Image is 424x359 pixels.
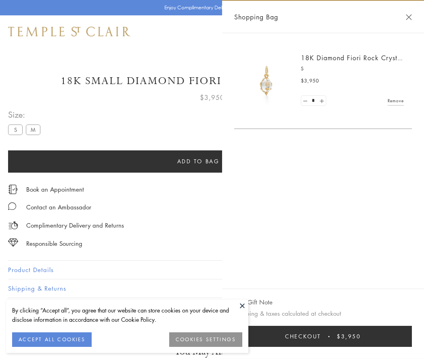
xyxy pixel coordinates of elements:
[8,298,416,316] button: Gifting
[26,185,84,194] a: Book an Appointment
[234,12,278,22] span: Shopping Bag
[234,308,412,319] p: Shipping & taxes calculated at checkout
[26,239,82,249] div: Responsible Sourcing
[285,332,321,341] span: Checkout
[317,96,325,106] a: Set quantity to 2
[406,14,412,20] button: Close Shopping Bag
[8,27,130,36] img: Temple St. Clair
[8,125,23,135] label: S
[26,125,40,135] label: M
[169,332,242,347] button: COOKIES SETTINGS
[177,157,220,166] span: Add to bag
[8,220,18,230] img: icon_delivery.svg
[8,150,388,173] button: Add to bag
[337,332,361,341] span: $3,950
[8,261,416,279] button: Product Details
[8,108,44,121] span: Size:
[388,96,404,105] a: Remove
[301,77,319,85] span: $3,950
[26,220,124,230] p: Complimentary Delivery and Returns
[26,202,91,212] div: Contact an Ambassador
[8,239,18,247] img: icon_sourcing.svg
[200,92,225,103] span: $3,950
[8,185,18,194] img: icon_appointment.svg
[8,202,16,210] img: MessageIcon-01_2.svg
[242,57,291,105] img: P51889-E11FIORI
[8,279,416,298] button: Shipping & Returns
[301,65,404,73] p: S
[164,4,256,12] p: Enjoy Complimentary Delivery & Returns
[12,332,92,347] button: ACCEPT ALL COOKIES
[301,96,309,106] a: Set quantity to 0
[234,297,273,307] button: Add Gift Note
[12,306,242,324] div: By clicking “Accept all”, you agree that our website can store cookies on your device and disclos...
[234,326,412,347] button: Checkout $3,950
[8,74,416,88] h1: 18K Small Diamond Fiori Rock Crystal Amulet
